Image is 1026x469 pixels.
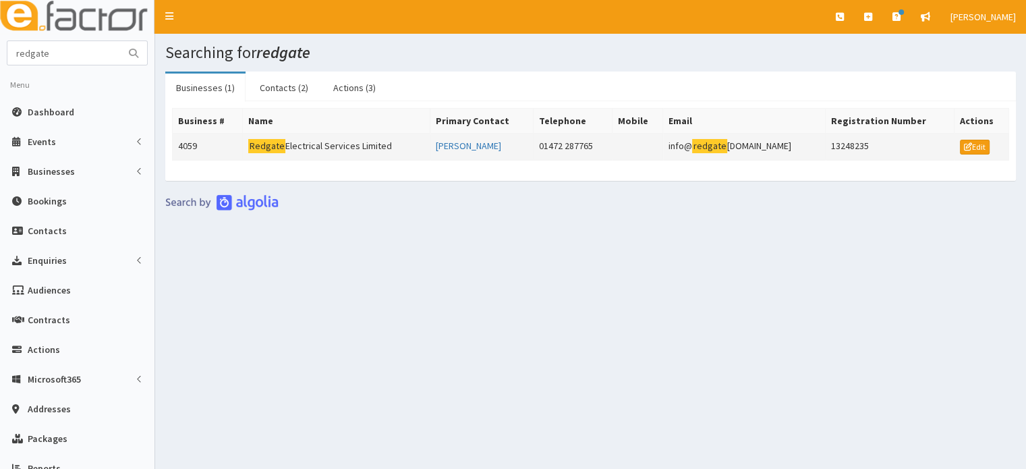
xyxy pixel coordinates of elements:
a: [PERSON_NAME] [436,140,501,152]
td: Electrical Services Limited [243,134,430,161]
mark: Redgate [248,139,285,153]
a: Businesses (1) [165,74,246,102]
th: Registration Number [825,109,954,134]
span: Microsoft365 [28,373,81,385]
th: Mobile [612,109,663,134]
th: Business # [173,109,243,134]
span: [PERSON_NAME] [950,11,1016,23]
th: Telephone [533,109,612,134]
a: Edit [960,140,990,155]
td: 13248235 [825,134,954,161]
th: Primary Contact [430,109,533,134]
td: info@ [DOMAIN_NAME] [663,134,826,161]
span: Events [28,136,56,148]
span: Bookings [28,195,67,207]
h1: Searching for [165,44,1016,61]
span: Audiences [28,284,71,296]
span: Contacts [28,225,67,237]
span: Addresses [28,403,71,415]
span: Packages [28,433,67,445]
input: Search... [7,41,121,65]
i: redgate [256,42,310,63]
td: 01472 287765 [533,134,612,161]
span: Actions [28,343,60,356]
a: Contacts (2) [249,74,319,102]
span: Dashboard [28,106,74,118]
th: Email [663,109,826,134]
span: Businesses [28,165,75,177]
th: Actions [954,109,1008,134]
td: 4059 [173,134,243,161]
img: search-by-algolia-light-background.png [165,194,279,211]
span: Contracts [28,314,70,326]
a: Actions (3) [322,74,387,102]
th: Name [243,109,430,134]
span: Enquiries [28,254,67,267]
mark: redgate [692,139,727,153]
